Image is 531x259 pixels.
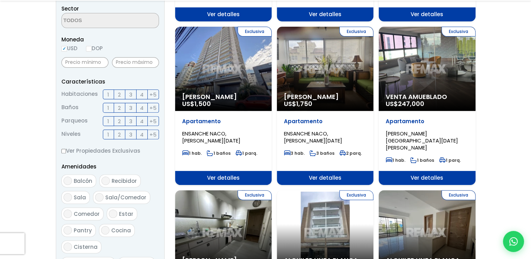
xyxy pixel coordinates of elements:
span: 1 [107,104,109,112]
input: Sala/Comedor [95,193,104,201]
span: Cisterna [74,243,98,251]
span: [PERSON_NAME][GEOGRAPHIC_DATA][DATE][PERSON_NAME] [386,130,458,151]
span: 1,500 [194,99,211,108]
span: Parqueos [61,116,88,126]
span: Pantry [74,227,92,234]
span: 4 [140,130,144,139]
span: Sector [61,5,79,12]
span: 1 baños [410,157,434,163]
span: 4 [140,104,144,112]
input: Comedor [64,210,72,218]
span: 3 [129,130,132,139]
span: [PERSON_NAME] [284,93,366,100]
span: 2 parq. [339,150,362,156]
span: Exclusiva [442,190,476,200]
span: 1 [107,90,109,99]
p: Apartamento [182,118,265,125]
label: Ver Propiedades Exclusivas [61,146,159,155]
span: +5 [150,90,157,99]
span: 3 [129,117,132,126]
p: Apartamento [386,118,468,125]
span: Baños [61,103,79,113]
input: USD [61,46,67,52]
span: Ver detalles [277,171,373,185]
span: Exclusiva [339,27,373,36]
span: Ver detalles [175,7,272,21]
span: Comedor [74,210,100,218]
input: Recibidor [101,177,110,185]
span: Niveles [61,129,81,139]
span: ENSANCHE NACO, [PERSON_NAME][DATE] [284,130,342,144]
span: Venta Amueblado [386,93,468,100]
input: Ver Propiedades Exclusivas [61,149,66,153]
span: 2 [118,90,121,99]
input: DOP [86,46,92,52]
input: Pantry [64,226,72,234]
input: Balcón [64,177,72,185]
span: +5 [150,117,157,126]
a: Exclusiva Venta Amueblado US$247,000 Apartamento [PERSON_NAME][GEOGRAPHIC_DATA][DATE][PERSON_NAME... [379,27,475,185]
span: Ver detalles [379,171,475,185]
input: Estar [109,210,117,218]
span: Sala [74,194,86,201]
span: 2 [118,104,121,112]
span: Exclusiva [238,27,272,36]
span: 2 [118,117,121,126]
span: US$ [284,99,312,108]
span: Moneda [61,35,159,44]
a: Exclusiva [PERSON_NAME] US$1,750 Apartamento ENSANCHE NACO, [PERSON_NAME][DATE] 3 hab. 3 baños 2 ... [277,27,373,185]
span: ENSANCHE NACO, [PERSON_NAME][DATE] [182,130,240,144]
span: 3 hab. [284,150,305,156]
span: 3 baños [310,150,334,156]
span: Cocina [111,227,131,234]
span: Exclusiva [238,190,272,200]
span: 4 [140,90,144,99]
label: DOP [86,44,103,53]
span: Ver detalles [175,171,272,185]
span: Estar [119,210,133,218]
input: Cocina [101,226,109,234]
span: 3 [129,104,132,112]
label: USD [61,44,78,53]
input: Sala [64,193,72,201]
input: Cisterna [64,243,72,251]
span: Balcón [74,177,92,185]
span: 1 hab. [182,150,202,156]
span: 1,750 [296,99,312,108]
span: +5 [150,104,157,112]
span: +5 [150,130,157,139]
textarea: Search [62,13,130,28]
span: Sala/Comedor [105,194,146,201]
span: 1 [107,117,109,126]
span: Ver detalles [379,7,475,21]
span: 3 [129,90,132,99]
span: 4 [140,117,144,126]
span: 247,000 [398,99,424,108]
span: 1 parq. [439,157,461,163]
span: 1 hab. [386,157,405,163]
span: Habitaciones [61,89,98,99]
span: [PERSON_NAME] [182,93,265,100]
a: Exclusiva [PERSON_NAME] US$1,500 Apartamento ENSANCHE NACO, [PERSON_NAME][DATE] 1 hab. 1 baños 1 ... [175,27,272,185]
span: US$ [386,99,424,108]
span: 1 baños [207,150,231,156]
input: Precio máximo [112,57,159,68]
p: Amenidades [61,162,159,171]
span: 1 [107,130,109,139]
input: Precio mínimo [61,57,108,68]
span: 1 parq. [235,150,257,156]
span: US$ [182,99,211,108]
span: Ver detalles [277,7,373,21]
span: Exclusiva [442,27,476,36]
p: Apartamento [284,118,366,125]
p: Características [61,77,159,86]
span: Recibidor [112,177,137,185]
span: Exclusiva [339,190,373,200]
span: 2 [118,130,121,139]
